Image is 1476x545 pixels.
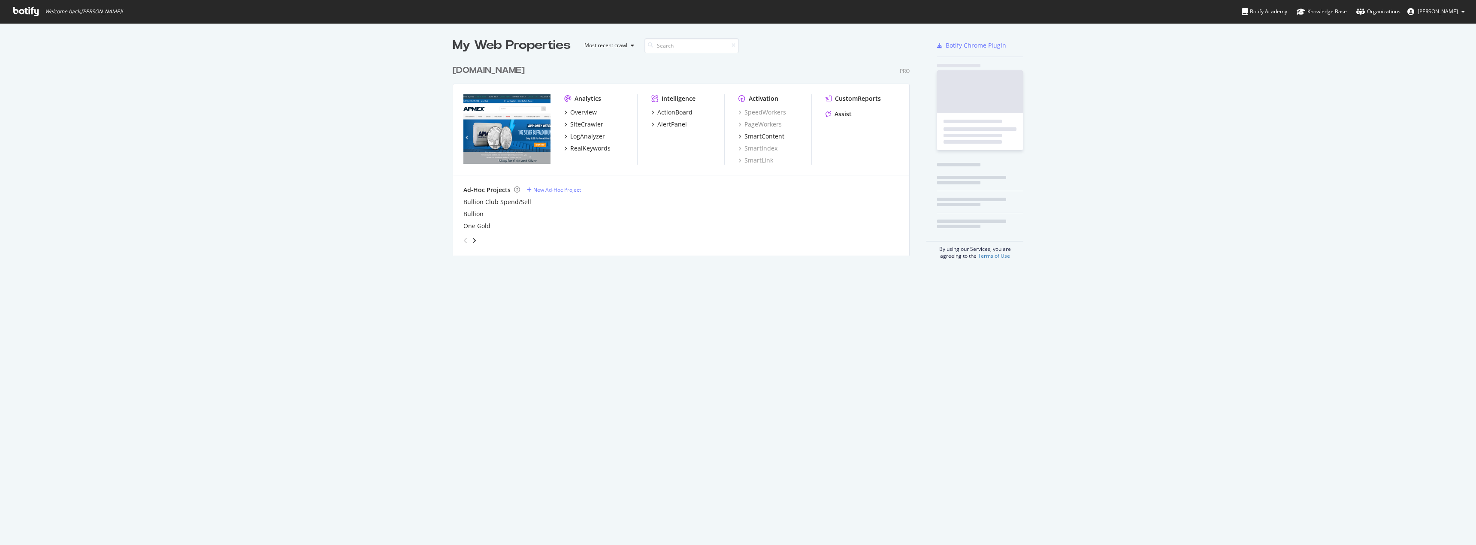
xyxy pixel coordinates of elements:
[900,67,910,75] div: Pro
[570,132,605,141] div: LogAnalyzer
[657,108,693,117] div: ActionBoard
[1356,7,1400,16] div: Organizations
[527,186,581,193] a: New Ad-Hoc Project
[835,94,881,103] div: CustomReports
[826,94,881,103] a: CustomReports
[463,222,490,230] a: One Gold
[738,156,773,165] a: SmartLink
[584,43,627,48] div: Most recent crawl
[471,236,477,245] div: angle-right
[570,108,597,117] div: Overview
[463,186,511,194] div: Ad-Hoc Projects
[978,252,1010,259] a: Terms of Use
[453,64,528,77] a: [DOMAIN_NAME]
[937,41,1006,50] a: Botify Chrome Plugin
[738,108,786,117] a: SpeedWorkers
[564,108,597,117] a: Overview
[651,108,693,117] a: ActionBoard
[453,64,525,77] div: [DOMAIN_NAME]
[749,94,778,103] div: Activation
[926,241,1023,259] div: By using our Services, you are agreeing to the
[564,120,603,129] a: SiteCrawler
[453,54,916,256] div: grid
[1242,7,1287,16] div: Botify Academy
[835,110,852,118] div: Assist
[738,132,784,141] a: SmartContent
[463,198,531,206] a: Bullion Club Spend/Sell
[1418,8,1458,15] span: Brett Elliott
[463,210,484,218] a: Bullion
[1297,7,1347,16] div: Knowledge Base
[651,120,687,129] a: AlertPanel
[463,94,550,164] img: APMEX.com
[578,39,638,52] button: Most recent crawl
[533,186,581,193] div: New Ad-Hoc Project
[564,132,605,141] a: LogAnalyzer
[657,120,687,129] div: AlertPanel
[575,94,601,103] div: Analytics
[1400,5,1472,18] button: [PERSON_NAME]
[564,144,611,153] a: RealKeywords
[644,38,739,53] input: Search
[570,144,611,153] div: RealKeywords
[460,234,471,247] div: angle-left
[738,144,777,153] a: SmartIndex
[738,120,782,129] a: PageWorkers
[45,8,123,15] span: Welcome back, [PERSON_NAME] !
[826,110,852,118] a: Assist
[946,41,1006,50] div: Botify Chrome Plugin
[662,94,696,103] div: Intelligence
[453,37,571,54] div: My Web Properties
[744,132,784,141] div: SmartContent
[570,120,603,129] div: SiteCrawler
